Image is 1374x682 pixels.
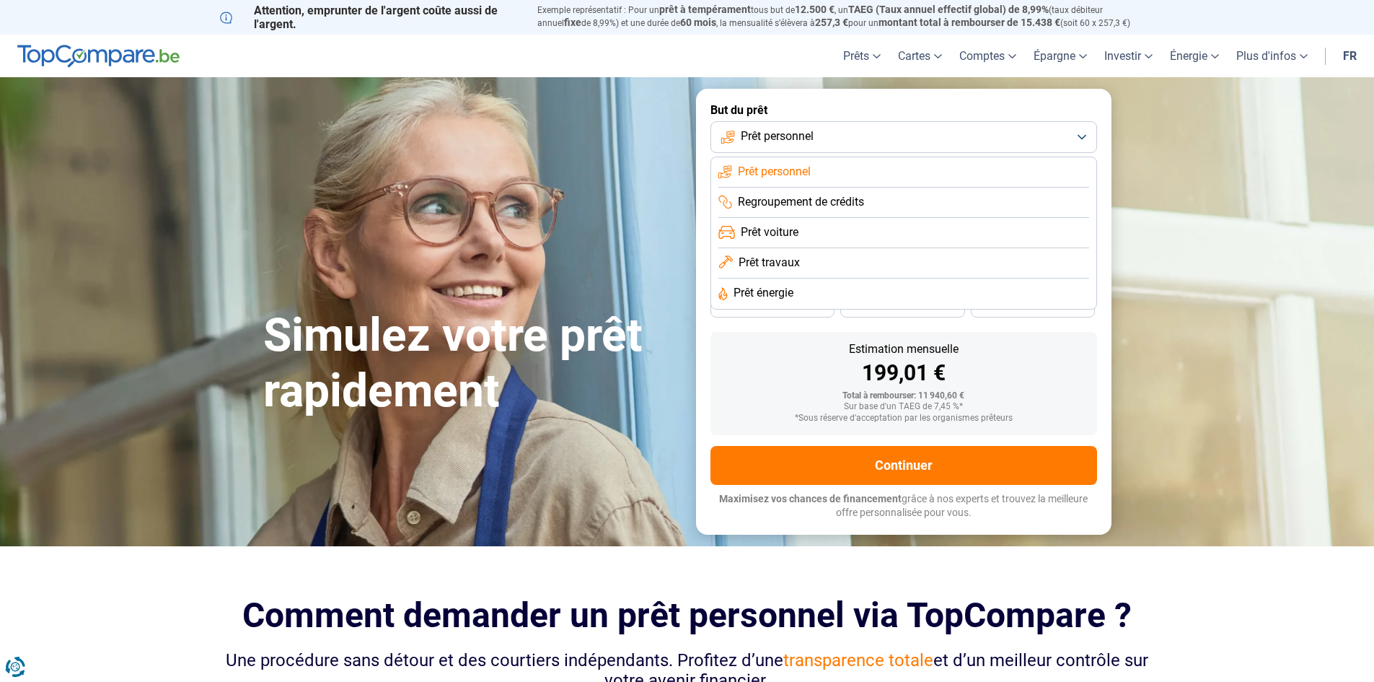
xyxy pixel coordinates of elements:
[1228,35,1316,77] a: Plus d'infos
[1096,35,1161,77] a: Investir
[722,414,1085,424] div: *Sous réserve d'acceptation par les organismes prêteurs
[220,595,1155,635] h2: Comment demander un prêt personnel via TopCompare ?
[886,302,918,311] span: 30 mois
[878,17,1060,28] span: montant total à rembourser de 15.438 €
[710,103,1097,117] label: But du prêt
[741,224,798,240] span: Prêt voiture
[734,285,793,301] span: Prêt énergie
[741,128,814,144] span: Prêt personnel
[848,4,1049,15] span: TAEG (Taux annuel effectif global) de 8,99%
[738,164,811,180] span: Prêt personnel
[795,4,834,15] span: 12.500 €
[951,35,1025,77] a: Comptes
[719,493,902,504] span: Maximisez vos chances de financement
[722,402,1085,412] div: Sur base d'un TAEG de 7,45 %*
[710,446,1097,485] button: Continuer
[680,17,716,28] span: 60 mois
[17,45,180,68] img: TopCompare
[757,302,788,311] span: 36 mois
[1161,35,1228,77] a: Énergie
[722,391,1085,401] div: Total à rembourser: 11 940,60 €
[220,4,520,31] p: Attention, emprunter de l'argent coûte aussi de l'argent.
[1025,35,1096,77] a: Épargne
[738,194,864,210] span: Regroupement de crédits
[537,4,1155,30] p: Exemple représentatif : Pour un tous but de , un (taux débiteur annuel de 8,99%) et une durée de ...
[659,4,751,15] span: prêt à tempérament
[815,17,848,28] span: 257,3 €
[722,362,1085,384] div: 199,01 €
[834,35,889,77] a: Prêts
[1334,35,1365,77] a: fr
[710,121,1097,153] button: Prêt personnel
[564,17,581,28] span: fixe
[263,308,679,419] h1: Simulez votre prêt rapidement
[783,650,933,670] span: transparence totale
[710,492,1097,520] p: grâce à nos experts et trouvez la meilleure offre personnalisée pour vous.
[1017,302,1049,311] span: 24 mois
[889,35,951,77] a: Cartes
[722,344,1085,355] div: Estimation mensuelle
[739,255,800,271] span: Prêt travaux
